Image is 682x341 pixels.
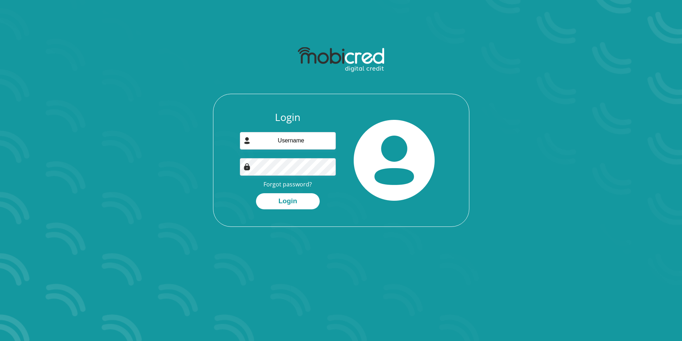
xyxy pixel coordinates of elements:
[263,180,312,188] a: Forgot password?
[243,137,251,144] img: user-icon image
[256,193,320,209] button: Login
[298,47,384,72] img: mobicred logo
[243,163,251,170] img: Image
[240,132,336,150] input: Username
[240,111,336,123] h3: Login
